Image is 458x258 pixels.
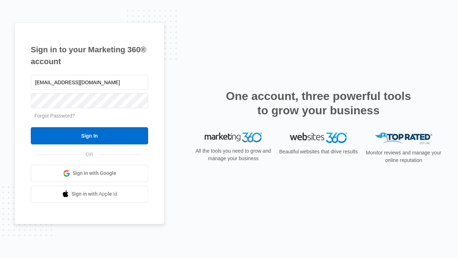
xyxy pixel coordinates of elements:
[73,169,116,177] span: Sign in with Google
[375,133,432,144] img: Top Rated Local
[31,186,148,203] a: Sign in with Apple Id
[224,89,413,118] h2: One account, three powerful tools to grow your business
[278,148,359,156] p: Beautiful websites that drive results
[205,133,262,143] img: Marketing 360
[290,133,347,143] img: Websites 360
[31,75,148,90] input: Email
[31,44,148,67] h1: Sign in to your Marketing 360® account
[31,127,148,144] input: Sign In
[81,151,98,158] span: OR
[364,149,444,164] p: Monitor reviews and manage your online reputation
[72,190,117,198] span: Sign in with Apple Id
[31,165,148,182] a: Sign in with Google
[34,113,75,119] a: Forgot Password?
[193,147,273,162] p: All the tools you need to grow and manage your business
